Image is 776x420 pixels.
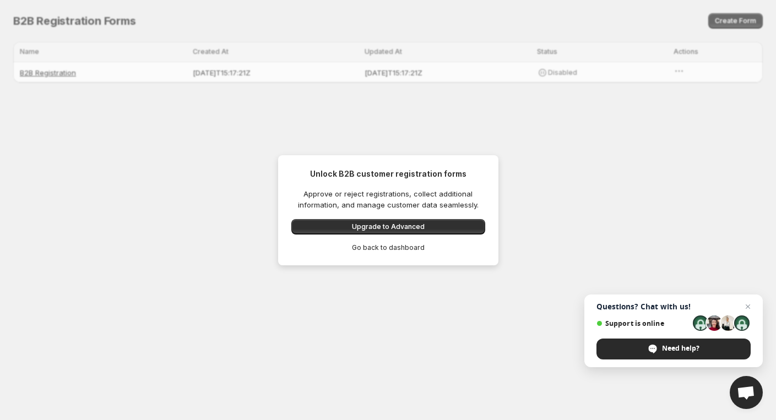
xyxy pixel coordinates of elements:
[730,376,763,409] div: Open chat
[291,219,485,234] button: Upgrade to Advanced
[352,222,425,231] span: Upgrade to Advanced
[596,339,751,359] div: Need help?
[596,319,689,328] span: Support is online
[596,302,751,311] span: Questions? Chat with us!
[287,241,490,254] button: Go back to dashboard
[352,243,425,252] span: Go back to dashboard
[662,343,699,353] span: Need help?
[291,168,485,179] h3: Unlock B2B customer registration forms
[291,188,485,210] p: Approve or reject registrations, collect additional information, and manage customer data seamles...
[741,300,755,313] span: Close chat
